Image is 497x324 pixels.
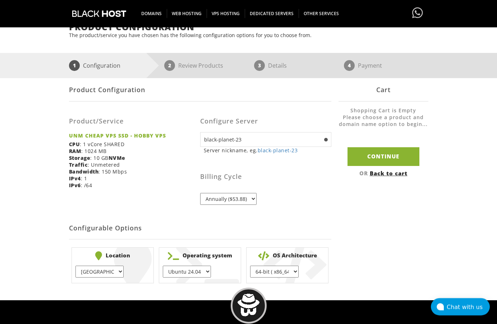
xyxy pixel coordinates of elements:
[431,298,490,315] button: Chat with us
[250,266,298,278] select: } }
[69,107,200,194] div: : 1 vCore SHARED : 1024 MB : 10 GB : Unmetered : 150 Mbps : 1 : /64
[370,170,408,177] a: Back to cart
[69,168,99,175] b: Bandwidth
[109,154,125,161] b: NVMe
[69,78,331,102] div: Product Configuration
[83,60,120,71] p: Configuration
[69,217,331,239] h2: Configurable Options
[245,9,299,18] span: DEDICATED SERVERS
[344,60,355,71] span: 4
[75,251,150,260] b: Location
[339,170,428,177] div: OR
[339,78,428,102] div: Cart
[69,175,81,182] b: IPv4
[178,60,223,71] p: Review Products
[69,60,80,71] span: 1
[268,60,287,71] p: Details
[254,60,265,71] span: 3
[250,251,325,260] b: OS Architecture
[258,147,298,154] a: black-planet-23
[69,141,80,148] b: CPU
[163,251,237,260] b: Operating system
[69,161,88,168] b: Traffic
[75,266,124,278] select: } } } } } }
[69,118,195,125] h3: Product/Service
[358,60,382,71] p: Payment
[69,32,428,39] p: The product/service you have chosen has the following configuration options for you to choose from.
[339,107,428,135] li: Shopping Cart is Empty Please choose a product and domain name option to begin...
[136,9,167,18] span: DOMAINS
[207,9,245,18] span: VPS HOSTING
[447,303,490,310] div: Chat with us
[200,173,331,180] h3: Billing Cycle
[200,132,331,147] input: Hostname
[69,182,81,189] b: IPv6
[69,132,195,139] strong: UNM CHEAP VPS SSD - HOBBY VPS
[167,9,207,18] span: WEB HOSTING
[164,60,175,71] span: 2
[299,9,344,18] span: OTHER SERVICES
[69,154,91,161] b: Storage
[163,266,211,278] select: } } } } } } } } } } } } } } } }
[348,147,419,166] input: Continue
[204,147,331,154] small: Server nickname, eg.
[200,118,331,125] h3: Configure Server
[69,148,82,154] b: RAM
[237,294,260,316] img: BlackHOST mascont, Blacky.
